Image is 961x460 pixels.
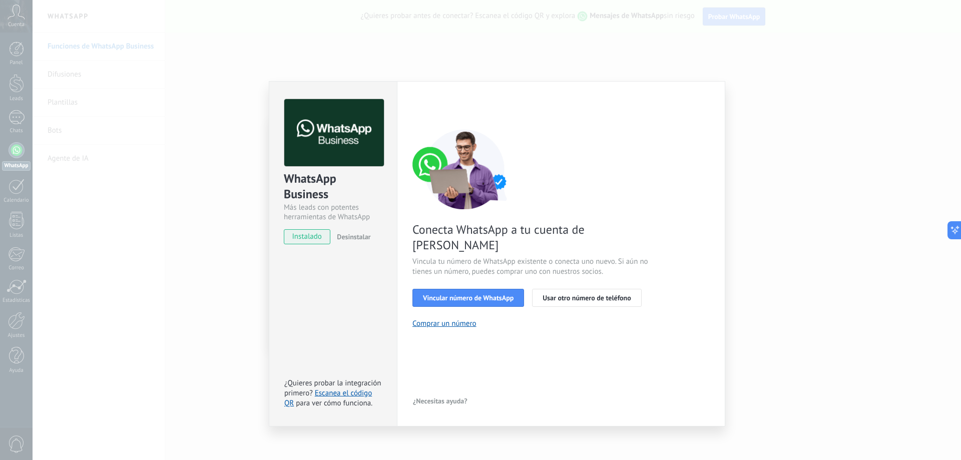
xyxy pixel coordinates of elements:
[284,378,381,398] span: ¿Quieres probar la integración primero?
[412,222,651,253] span: Conecta WhatsApp a tu cuenta de [PERSON_NAME]
[337,232,370,241] span: Desinstalar
[284,171,382,203] div: WhatsApp Business
[423,294,514,301] span: Vincular número de WhatsApp
[543,294,631,301] span: Usar otro número de teléfono
[412,289,524,307] button: Vincular número de WhatsApp
[412,129,518,209] img: connect number
[284,388,372,408] a: Escanea el código QR
[284,203,382,222] div: Más leads con potentes herramientas de WhatsApp
[284,99,384,167] img: logo_main.png
[412,393,468,408] button: ¿Necesitas ayuda?
[296,398,372,408] span: para ver cómo funciona.
[532,289,641,307] button: Usar otro número de teléfono
[412,257,651,277] span: Vincula tu número de WhatsApp existente o conecta uno nuevo. Si aún no tienes un número, puedes c...
[284,229,330,244] span: instalado
[412,319,476,328] button: Comprar un número
[413,397,467,404] span: ¿Necesitas ayuda?
[333,229,370,244] button: Desinstalar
